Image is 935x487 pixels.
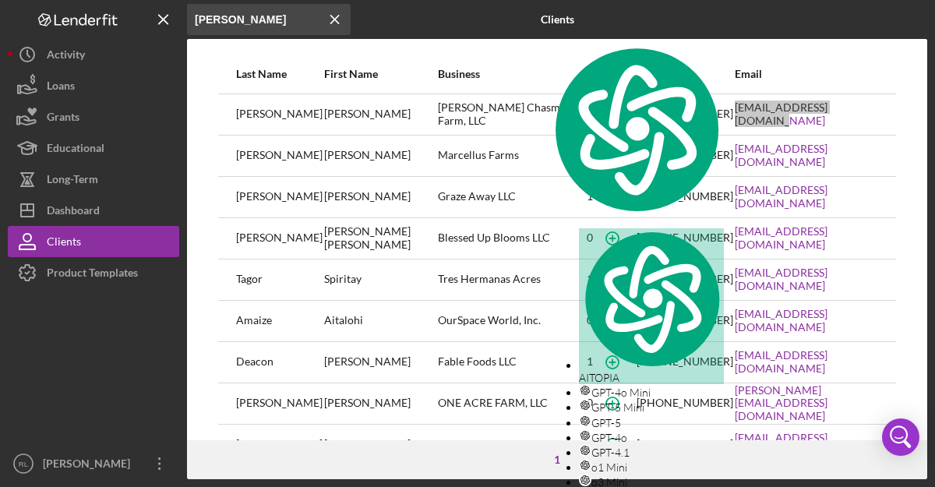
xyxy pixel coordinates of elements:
[438,95,582,134] div: [PERSON_NAME] Chasm Farm, LLC
[236,425,323,464] div: [PERSON_NAME]
[735,432,878,457] a: [EMAIL_ADDRESS][DOMAIN_NAME]
[735,68,878,80] div: Email
[438,68,582,80] div: Business
[47,70,75,105] div: Loans
[579,429,724,444] div: GPT-4o
[579,459,591,471] img: gpt-black.svg
[324,178,436,217] div: [PERSON_NAME]
[8,101,179,132] button: Grants
[47,132,104,168] div: Educational
[579,399,724,414] div: GPT-5 Mini
[735,384,878,422] a: [PERSON_NAME][EMAIL_ADDRESS][DOMAIN_NAME]
[8,448,179,479] button: RL[PERSON_NAME]
[236,219,323,258] div: [PERSON_NAME]
[19,460,29,468] text: RL
[735,184,878,209] a: [EMAIL_ADDRESS][DOMAIN_NAME]
[438,219,582,258] div: Blessed Up Blooms LLC
[236,384,323,423] div: [PERSON_NAME]
[579,429,591,442] img: gpt-black.svg
[438,384,582,423] div: ONE ACRE FARM, LLC
[187,4,351,35] input: Search
[8,70,179,101] button: Loans
[324,384,436,423] div: [PERSON_NAME]
[236,136,323,175] div: [PERSON_NAME]
[47,226,81,261] div: Clients
[47,195,100,230] div: Dashboard
[735,266,878,291] a: [EMAIL_ADDRESS][DOMAIN_NAME]
[8,226,179,257] button: Clients
[47,101,79,136] div: Grants
[579,415,724,429] div: GPT-5
[236,302,323,341] div: Amaize
[324,343,436,382] div: [PERSON_NAME]
[579,459,724,474] div: o1 Mini
[8,195,179,226] button: Dashboard
[735,308,878,333] a: [EMAIL_ADDRESS][DOMAIN_NAME]
[236,178,323,217] div: [PERSON_NAME]
[324,260,436,299] div: Spiritay
[882,418,919,456] div: Open Intercom Messenger
[324,136,436,175] div: [PERSON_NAME]
[735,143,878,168] a: [EMAIL_ADDRESS][DOMAIN_NAME]
[438,302,582,341] div: OurSpace World, Inc.
[8,257,179,288] button: Product Templates
[8,39,179,70] button: Activity
[735,349,878,374] a: [EMAIL_ADDRESS][DOMAIN_NAME]
[47,39,85,74] div: Activity
[324,302,436,341] div: Aitalohi
[541,13,574,26] b: Clients
[324,425,436,464] div: [PERSON_NAME]
[47,164,98,199] div: Long-Term
[236,260,323,299] div: Tagor
[579,228,724,384] div: AITOPIA
[579,228,724,369] img: logo.svg
[735,225,878,250] a: [EMAIL_ADDRESS][DOMAIN_NAME]
[324,95,436,134] div: [PERSON_NAME]
[579,444,724,459] div: GPT-4.1
[236,343,323,382] div: Deacon
[735,101,878,126] a: [EMAIL_ADDRESS][DOMAIN_NAME]
[548,44,724,215] img: logo.svg
[579,444,591,457] img: gpt-black.svg
[579,415,591,427] img: gpt-black.svg
[438,425,582,464] div: Armagh Fine Foods LLC
[8,164,179,195] button: Long-Term
[8,132,179,164] button: Educational
[546,453,568,466] div: 1
[579,399,591,411] img: gpt-black.svg
[236,68,323,80] div: Last Name
[236,95,323,134] div: [PERSON_NAME]
[579,384,724,399] div: GPT-4o Mini
[324,68,436,80] div: First Name
[438,260,582,299] div: Tres Hermanas Acres
[324,219,436,258] div: [PERSON_NAME] [PERSON_NAME]
[438,343,582,382] div: Fable Foods LLC
[39,448,140,483] div: [PERSON_NAME]
[438,178,582,217] div: Graze Away LLC
[438,136,582,175] div: Marcellus Farms
[579,384,591,397] img: gpt-black.svg
[579,474,591,486] img: gpt-black.svg
[47,257,138,292] div: Product Templates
